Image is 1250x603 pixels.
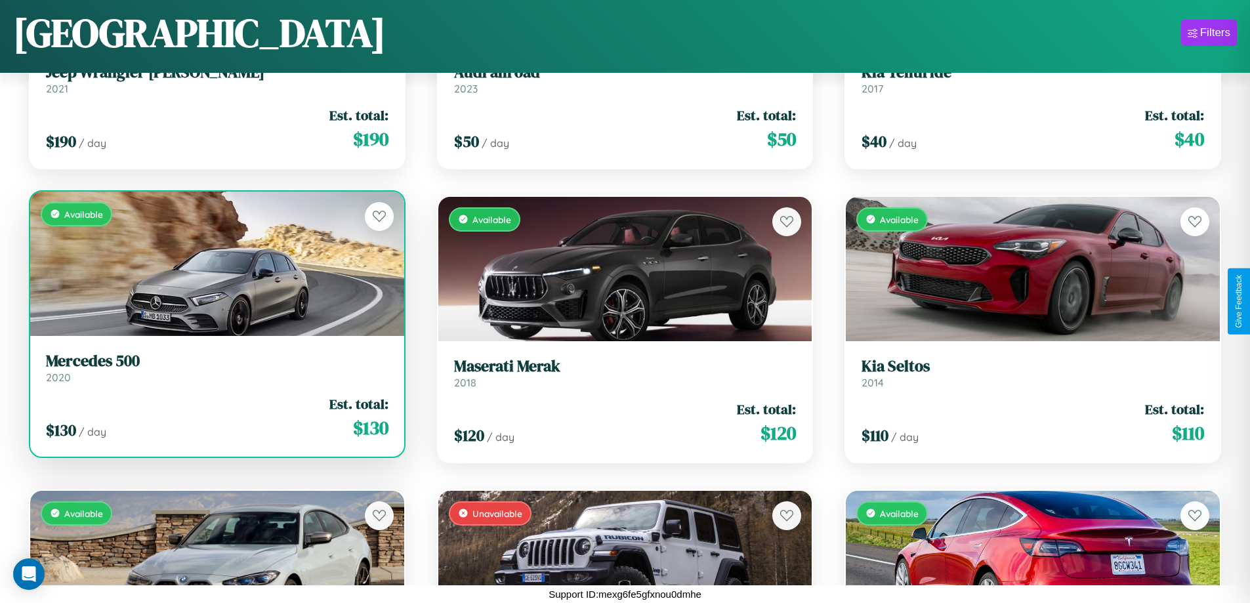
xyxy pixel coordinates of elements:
[472,214,511,225] span: Available
[1234,275,1243,328] div: Give Feedback
[760,420,796,446] span: $ 120
[13,6,386,60] h1: [GEOGRAPHIC_DATA]
[454,357,797,389] a: Maserati Merak2018
[13,558,45,590] div: Open Intercom Messenger
[482,136,509,150] span: / day
[454,376,476,389] span: 2018
[767,126,796,152] span: $ 50
[862,425,888,446] span: $ 110
[880,508,919,519] span: Available
[454,425,484,446] span: $ 120
[46,371,71,384] span: 2020
[1145,400,1204,419] span: Est. total:
[64,209,103,220] span: Available
[880,214,919,225] span: Available
[46,352,388,371] h3: Mercedes 500
[862,357,1204,389] a: Kia Seltos2014
[46,131,76,152] span: $ 190
[46,82,68,95] span: 2021
[862,82,883,95] span: 2017
[1200,26,1230,39] div: Filters
[889,136,917,150] span: / day
[46,63,388,95] a: Jeep Wrangler [PERSON_NAME]2021
[353,126,388,152] span: $ 190
[353,415,388,441] span: $ 130
[79,425,106,438] span: / day
[737,106,796,125] span: Est. total:
[487,430,514,444] span: / day
[549,585,701,603] p: Support ID: mexg6fe5gfxnou0dmhe
[1172,420,1204,446] span: $ 110
[891,430,919,444] span: / day
[329,106,388,125] span: Est. total:
[862,63,1204,82] h3: Kia Telluride
[46,352,388,384] a: Mercedes 5002020
[862,357,1204,376] h3: Kia Seltos
[454,63,797,95] a: Audi allroad2023
[454,131,479,152] span: $ 50
[737,400,796,419] span: Est. total:
[329,394,388,413] span: Est. total:
[862,376,884,389] span: 2014
[472,508,522,519] span: Unavailable
[79,136,106,150] span: / day
[862,63,1204,95] a: Kia Telluride2017
[64,508,103,519] span: Available
[454,82,478,95] span: 2023
[1175,126,1204,152] span: $ 40
[454,63,797,82] h3: Audi allroad
[1145,106,1204,125] span: Est. total:
[1181,20,1237,46] button: Filters
[862,131,886,152] span: $ 40
[454,357,797,376] h3: Maserati Merak
[46,419,76,441] span: $ 130
[46,63,388,82] h3: Jeep Wrangler [PERSON_NAME]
